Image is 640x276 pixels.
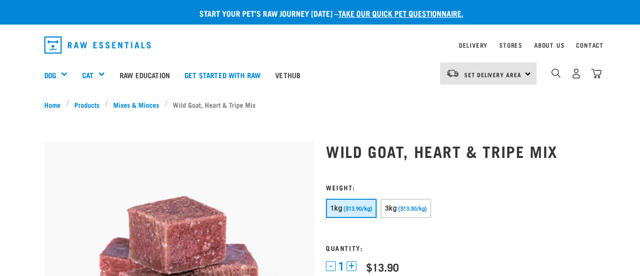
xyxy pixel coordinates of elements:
nav: breadcrumbs [44,99,596,110]
a: Vethub [268,55,308,94]
span: 1 [338,261,344,272]
a: Dog [44,69,56,81]
span: ($13.90/kg) [344,206,372,212]
span: Set Delivery Area [464,73,521,76]
button: 1kg ($13.90/kg) [326,199,377,218]
a: take our quick pet questionnaire. [338,11,463,15]
a: Home [44,99,66,110]
button: - [326,261,336,271]
a: Cat [82,69,94,81]
img: home-icon-1@2x.png [551,68,561,78]
nav: dropdown navigation [36,32,604,58]
img: home-icon@2x.png [591,68,602,79]
h1: Wild Goat, Heart & Tripe Mix [326,142,596,160]
span: 3kg [385,204,397,212]
h3: Weight: [326,184,596,191]
img: Raw Essentials Logo [44,36,151,54]
button: + [347,261,356,271]
button: 3kg ($13.30/kg) [381,199,431,218]
a: About Us [534,43,564,47]
a: Contact [576,43,604,47]
img: user.png [571,68,581,79]
a: Stores [499,43,522,47]
a: Raw Education [112,55,177,94]
a: Mixes & Minces [108,99,164,110]
a: Products [69,99,105,110]
span: ($13.30/kg) [398,206,427,212]
a: Delivery [459,43,487,47]
a: Get started with Raw [177,55,268,94]
h3: Quantity: [326,244,596,251]
img: van-moving.png [446,69,459,78]
div: $13.90 [366,261,399,273]
span: 1kg [330,204,342,212]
